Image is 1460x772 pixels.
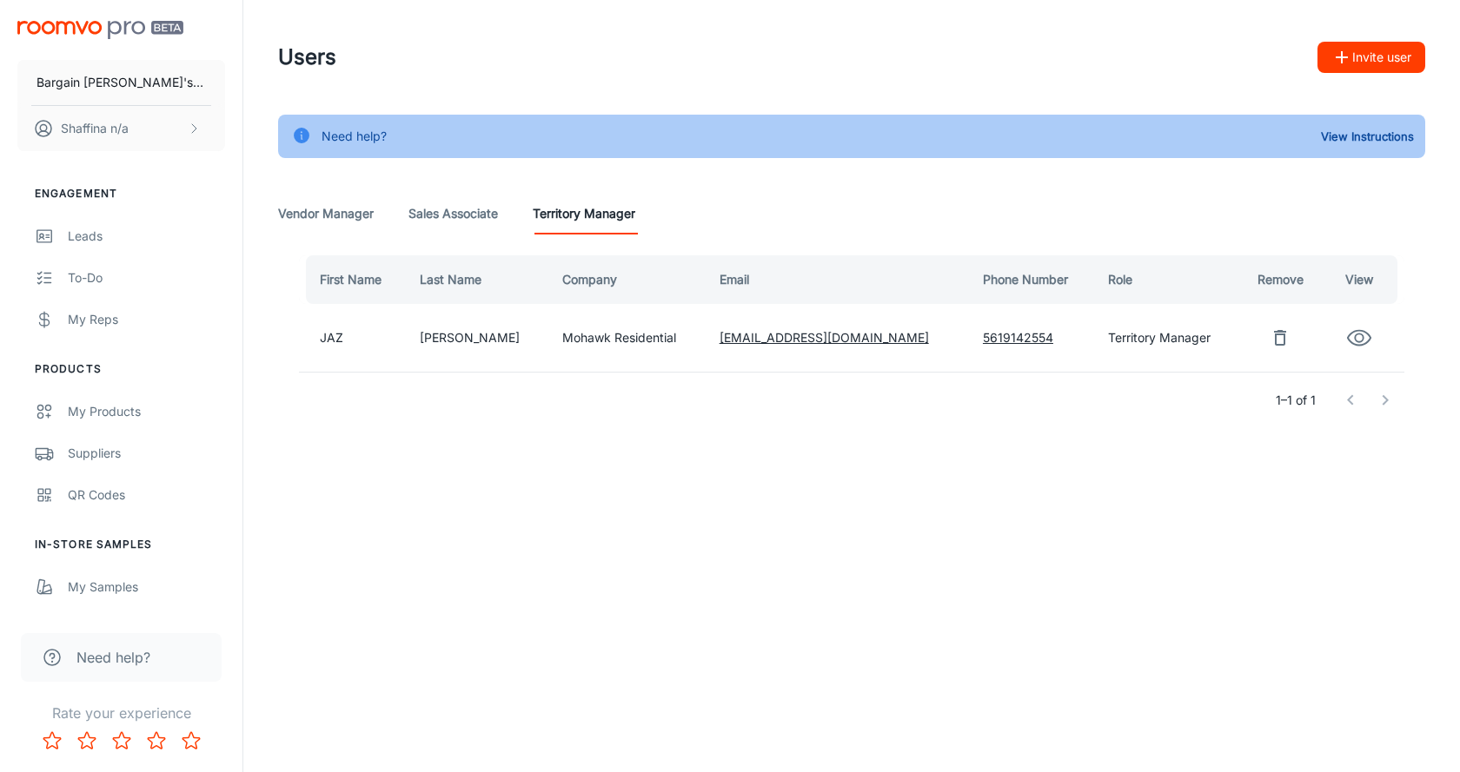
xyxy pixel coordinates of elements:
th: Company [548,255,706,304]
th: First Name [299,255,406,304]
button: View Instructions [1317,123,1418,149]
th: Last Name [406,255,547,304]
div: My Products [68,402,225,421]
td: Mohawk Residential [548,304,706,372]
div: To-do [68,268,225,287]
th: Email [706,255,969,304]
div: My Reps [68,310,225,329]
button: Shaffina n/a [17,106,225,151]
td: Territory Manager [1094,304,1239,372]
a: 5619142554 [983,330,1053,345]
div: Suppliers [68,444,225,463]
th: Role [1094,255,1239,304]
p: Shaffina n/a [61,119,129,138]
h1: Users [278,42,336,73]
button: remove user [1263,320,1297,355]
th: View [1321,255,1404,304]
a: [EMAIL_ADDRESS][DOMAIN_NAME] [720,330,929,345]
a: Territory Manager [533,193,635,234]
a: Vendor Manager [278,193,374,234]
a: Sales Associate [408,193,498,234]
p: 1–1 of 1 [1276,391,1316,410]
td: JAZ [299,304,406,372]
div: Leads [68,227,225,246]
div: QR Codes [68,485,225,505]
div: Need help? [322,120,387,153]
img: Roomvo PRO Beta [17,21,183,39]
button: Bargain [PERSON_NAME]'s Flooring Inc [17,60,225,105]
p: Bargain [PERSON_NAME]'s Flooring Inc [36,73,206,92]
button: Invite user [1317,42,1425,73]
th: Remove [1239,255,1321,304]
td: [PERSON_NAME] [406,304,547,372]
th: Phone Number [969,255,1094,304]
